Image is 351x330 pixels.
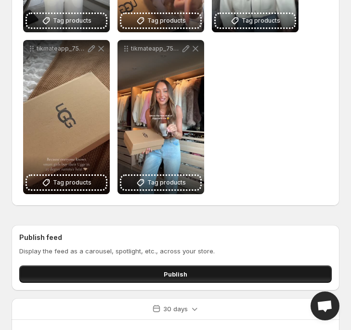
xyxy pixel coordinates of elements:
[121,176,200,189] button: Tag products
[117,40,204,194] div: tikmateapp_7536508300687428886_hdTag products
[27,176,106,189] button: Tag products
[164,269,187,279] span: Publish
[216,14,295,27] button: Tag products
[19,233,332,242] h2: Publish feed
[27,14,106,27] button: Tag products
[19,265,332,283] button: Publish
[19,246,332,256] p: Display the feed as a carousel, spotlight, etc., across your store.
[147,16,186,26] span: Tag products
[131,45,181,53] p: tikmateapp_7536508300687428886_hd
[121,14,200,27] button: Tag products
[147,178,186,187] span: Tag products
[23,40,110,194] div: tikmateapp_7536903838620536086_hdTag products
[242,16,280,26] span: Tag products
[53,178,91,187] span: Tag products
[53,16,91,26] span: Tag products
[37,45,87,53] p: tikmateapp_7536903838620536086_hd
[311,291,339,320] div: Open chat
[163,304,188,314] p: 30 days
